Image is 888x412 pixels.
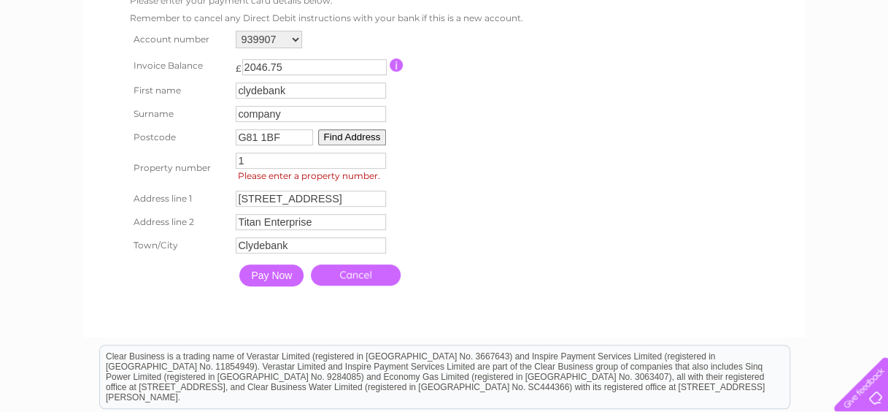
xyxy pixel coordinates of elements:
[239,264,304,286] input: Pay Now
[126,27,233,52] th: Account number
[126,9,527,27] td: Remember to cancel any Direct Debit instructions with your bank if this is a new account.
[126,52,233,79] th: Invoice Balance
[840,62,874,73] a: Log out
[311,264,401,286] a: Cancel
[236,169,390,183] span: Please enter a property number.
[100,8,789,71] div: Clear Business is a trading name of Verastar Limited (registered in [GEOGRAPHIC_DATA] No. 3667643...
[390,58,404,72] input: Information
[31,38,106,83] img: logo.png
[318,129,387,145] button: Find Address
[126,79,233,102] th: First name
[126,210,233,234] th: Address line 2
[613,7,714,26] a: 0333 014 3131
[126,149,233,187] th: Property number
[631,62,659,73] a: Water
[761,62,782,73] a: Blog
[791,62,827,73] a: Contact
[126,126,233,149] th: Postcode
[709,62,752,73] a: Telecoms
[126,187,233,210] th: Address line 1
[126,234,233,257] th: Town/City
[236,56,242,74] td: £
[126,102,233,126] th: Surname
[668,62,700,73] a: Energy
